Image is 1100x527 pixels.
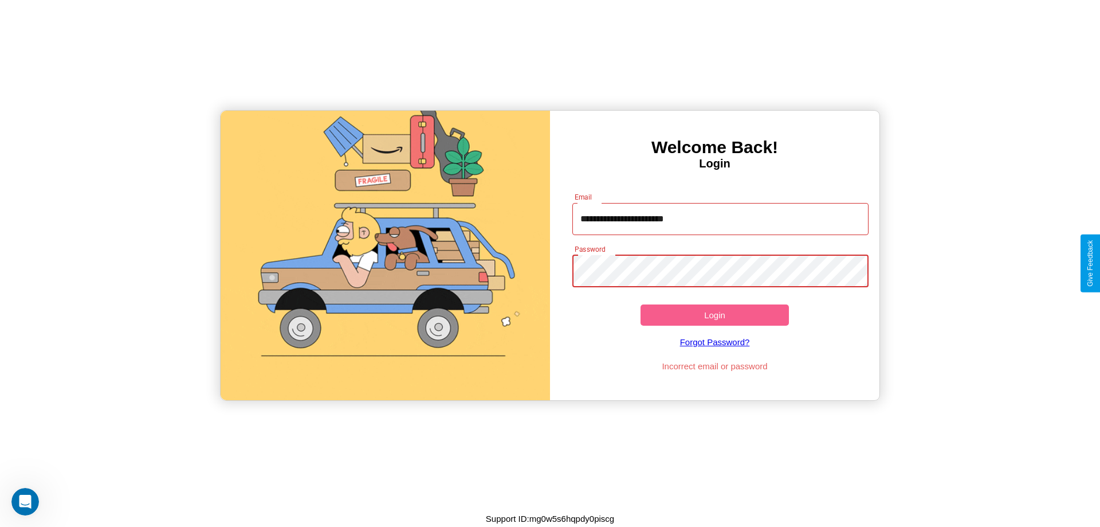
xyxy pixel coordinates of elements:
p: Support ID: mg0w5s6hqpdy0piscg [486,511,614,526]
p: Incorrect email or password [567,358,863,374]
button: Login [641,305,789,326]
iframe: Intercom live chat [11,488,39,516]
label: Email [575,192,592,202]
label: Password [575,244,605,254]
h3: Welcome Back! [550,138,879,157]
h4: Login [550,157,879,170]
img: gif [221,111,550,400]
a: Forgot Password? [567,326,863,358]
div: Give Feedback [1086,240,1094,287]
